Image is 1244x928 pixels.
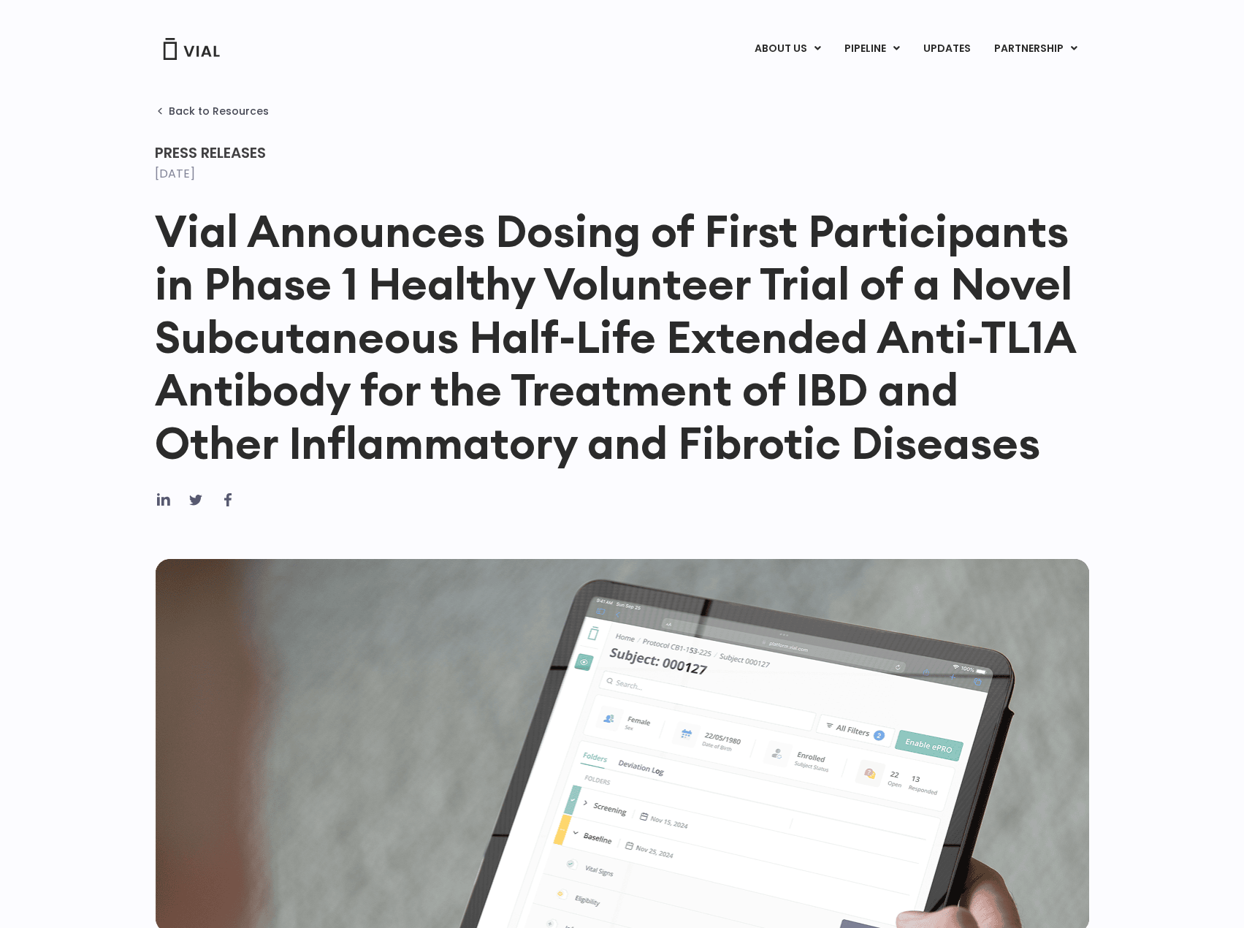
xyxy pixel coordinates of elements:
a: PARTNERSHIPMenu Toggle [982,37,1089,61]
time: [DATE] [155,165,195,182]
div: Share on linkedin [155,491,172,509]
div: Share on facebook [219,491,237,509]
a: Back to Resources [155,105,269,117]
img: Vial Logo [162,38,221,60]
a: UPDATES [912,37,982,61]
div: Share on twitter [187,491,205,509]
h1: Vial Announces Dosing of First Participants in Phase 1 Healthy Volunteer Trial of a Novel Subcuta... [155,205,1090,469]
span: Back to Resources [169,105,269,117]
a: ABOUT USMenu Toggle [743,37,832,61]
a: PIPELINEMenu Toggle [833,37,911,61]
span: Press Releases [155,142,266,163]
